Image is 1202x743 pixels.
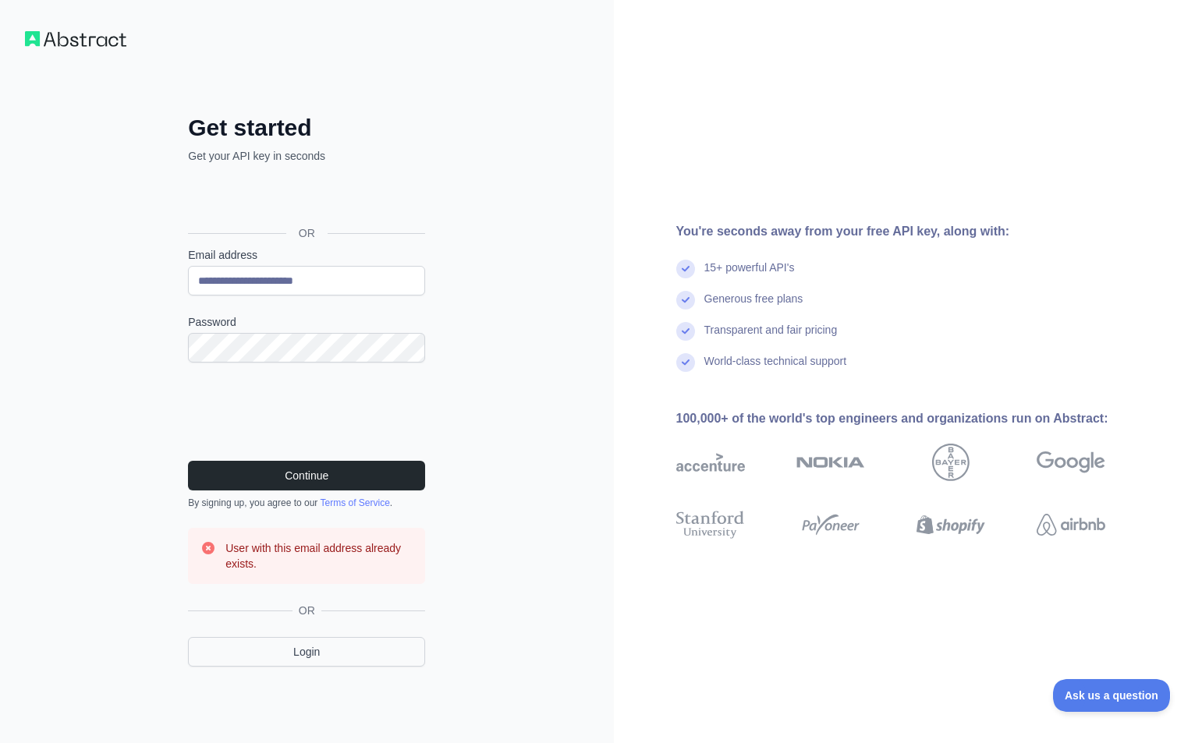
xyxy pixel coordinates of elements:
img: Workflow [25,31,126,47]
h3: User with this email address already exists. [225,540,413,571]
span: OR [286,225,328,241]
span: OR [293,603,321,618]
h2: Get started [188,114,425,142]
img: check mark [676,322,695,341]
img: nokia [796,444,865,481]
div: 100,000+ of the world's top engineers and organizations run on Abstract: [676,409,1155,428]
div: 15+ powerful API's [704,260,795,291]
img: google [1037,444,1105,481]
img: check mark [676,260,695,278]
img: stanford university [676,508,745,542]
img: check mark [676,291,695,310]
img: payoneer [796,508,865,542]
a: Login [188,637,425,667]
button: Continue [188,461,425,490]
div: By signing up, you agree to our . [188,497,425,509]
label: Password [188,314,425,330]
p: Get your API key in seconds [188,148,425,164]
div: World-class technical support [704,353,847,384]
iframe: reCAPTCHA [188,381,425,442]
img: bayer [932,444,970,481]
img: airbnb [1037,508,1105,542]
iframe: Sign in with Google Button [180,181,430,215]
div: You're seconds away from your free API key, along with: [676,222,1155,241]
img: accenture [676,444,745,481]
iframe: Toggle Customer Support [1053,679,1171,712]
label: Email address [188,247,425,263]
a: Terms of Service [320,497,389,508]
div: Generous free plans [704,291,803,322]
img: check mark [676,353,695,372]
img: shopify [917,508,985,542]
div: Transparent and fair pricing [704,322,838,353]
